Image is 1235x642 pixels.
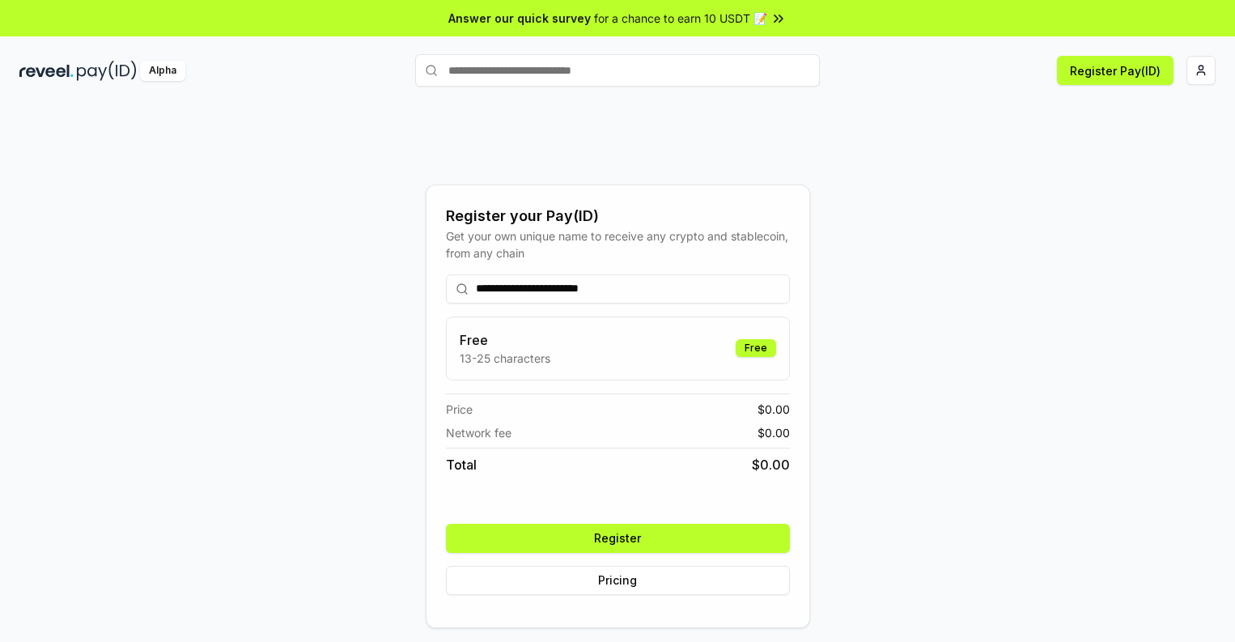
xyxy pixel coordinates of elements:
[460,350,550,367] p: 13-25 characters
[448,10,591,27] span: Answer our quick survey
[77,61,137,81] img: pay_id
[446,227,790,261] div: Get your own unique name to receive any crypto and stablecoin, from any chain
[758,401,790,418] span: $ 0.00
[1057,56,1173,85] button: Register Pay(ID)
[460,330,550,350] h3: Free
[758,424,790,441] span: $ 0.00
[736,339,776,357] div: Free
[752,455,790,474] span: $ 0.00
[446,524,790,553] button: Register
[446,424,511,441] span: Network fee
[446,455,477,474] span: Total
[446,566,790,595] button: Pricing
[19,61,74,81] img: reveel_dark
[594,10,767,27] span: for a chance to earn 10 USDT 📝
[446,401,473,418] span: Price
[140,61,185,81] div: Alpha
[446,205,790,227] div: Register your Pay(ID)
